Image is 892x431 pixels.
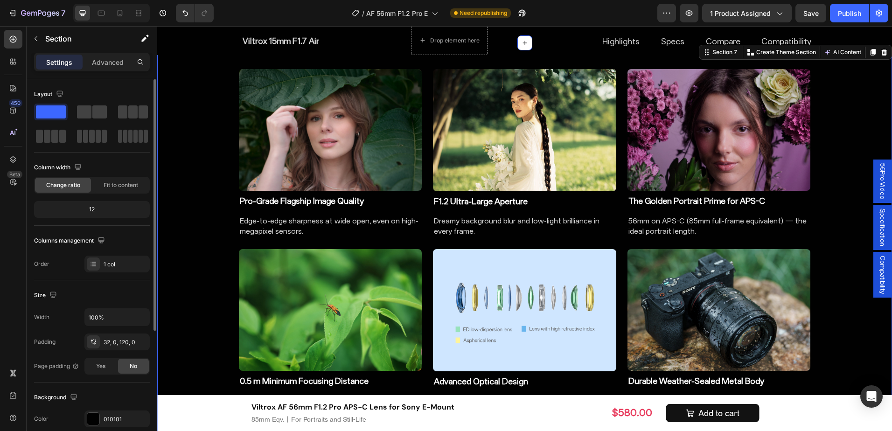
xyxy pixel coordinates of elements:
[471,190,653,211] p: 56mm on APS-C (85mm full-frame equivalent) — the ideal portrait length.
[860,385,883,408] div: Open Intercom Messenger
[504,9,527,21] p: Specs
[549,7,583,21] button: <p>Compare</p>
[549,9,583,21] p: Compare
[362,8,364,18] span: /
[445,9,482,21] p: Highlights
[276,349,459,361] h2: Advanced Optical Design
[370,379,496,395] div: $580.00
[34,260,49,268] div: Order
[82,168,265,181] h2: Pro-Grade Flagship Image Quality
[34,415,49,423] div: Color
[83,190,264,211] p: Edge-to-edge sharpness at wide open, even on high-megapixel sensors.
[45,33,122,44] p: Section
[7,171,22,178] div: Beta
[604,7,654,21] a: Compatibility
[96,362,105,370] span: Yes
[838,8,861,18] div: Publish
[46,57,72,67] p: Settings
[61,7,65,19] p: 7
[721,182,730,220] span: Specification
[82,348,265,361] h2: 0.5 m Minimum Focusing Distance
[130,362,137,370] span: No
[36,203,148,216] div: 12
[85,309,149,326] input: Auto
[34,88,65,101] div: Layout
[273,11,322,18] div: Drop element here
[93,375,365,388] h1: Viltrox AF 56mm F1.2 Pro APS-C Lens for Sony E-Mount
[710,8,771,18] span: 1 product assigned
[82,43,265,165] img: AF_56mm_F1.2_Pro_-img51.jpg
[830,4,869,22] button: Publish
[94,389,364,398] p: 85mm Eqv.丨For Portraits and Still-Life
[82,223,265,345] img: AF_56mm_F1.2_Pro_-img35.jpg
[46,181,80,189] span: Change ratio
[34,313,49,321] div: Width
[34,338,56,346] div: Padding
[85,10,162,21] p: Viltrox 15mm F1.7 Air
[470,348,654,361] h2: Durable Weather-Sealed Metal Body
[104,181,138,189] span: Fit to content
[366,8,428,18] span: AF 56mm F1.2 Pro E
[599,22,659,30] p: Create Theme Section
[604,9,654,21] p: Compatibility
[445,7,482,21] a: Highlights
[34,289,59,302] div: Size
[795,4,826,22] button: Save
[553,22,582,30] div: Section 7
[104,260,147,269] div: 1 col
[509,378,602,396] button: Add to cart
[721,229,730,268] span: Compatibility
[34,391,79,404] div: Background
[460,9,507,17] span: Need republishing
[721,137,730,173] span: 56Pro Video
[34,235,107,247] div: Columns management
[702,4,792,22] button: 1 product assigned
[276,169,459,181] h2: F1.2 Ultra-Large Aperture
[277,190,458,211] p: Dreamy background blur and low-light brilliance in every frame.
[157,26,892,431] iframe: Design area
[541,382,582,392] div: Add to cart
[665,21,706,32] button: AI Content
[470,168,654,181] h2: The Golden Portrait Prime for APS-C
[470,223,654,345] img: AF_56mm_F1.2_Pro_-img3.jpg
[4,4,70,22] button: 7
[276,43,459,165] img: AF_56mm_F1.2_Pro_-img50.jpg
[34,161,84,174] div: Column width
[9,99,22,107] div: 450
[104,338,147,347] div: 32, 0, 120, 0
[803,9,819,17] span: Save
[470,43,654,165] img: AF_56mm_F1.2_Pro_-img28.jpg
[504,7,527,21] a: Specs
[176,4,214,22] div: Undo/Redo
[85,8,162,21] a: Viltrox 15mm F1.7 Air
[92,57,124,67] p: Advanced
[276,223,459,345] img: AF_15mm_F1.7_Air-_img12.png
[104,415,147,424] div: 010101
[34,362,79,370] div: Page padding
